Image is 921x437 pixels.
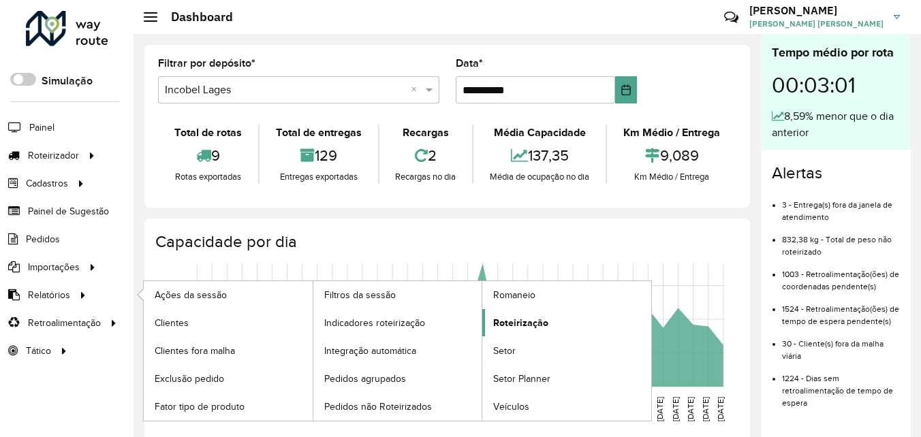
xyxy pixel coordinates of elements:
text: [DATE] [701,397,710,421]
text: [DATE] [505,397,514,421]
text: [DATE] [445,397,454,421]
div: Recargas no dia [383,170,469,184]
text: [DATE] [204,397,213,421]
span: Retroalimentação [28,316,101,330]
a: Pedidos agrupados [313,365,482,392]
a: Setor Planner [482,365,651,392]
text: [DATE] [219,397,228,421]
a: Clientes fora malha [144,337,313,364]
span: Indicadores roteirização [324,316,425,330]
span: Roteirizador [28,148,79,163]
text: [DATE] [671,397,680,421]
div: Recargas [383,125,469,141]
h4: Capacidade por dia [155,232,736,252]
span: Clientes [155,316,189,330]
text: [DATE] [280,397,289,421]
span: Roteirização [493,316,548,330]
div: 129 [263,141,375,170]
div: 9,089 [610,141,733,170]
a: Contato Rápido [717,3,746,32]
text: [DATE] [595,397,604,421]
div: Críticas? Dúvidas? Elogios? Sugestões? Entre em contato conosco! [561,4,704,41]
a: Setor [482,337,651,364]
text: [DATE] [716,397,725,421]
a: Fator tipo de produto [144,393,313,420]
text: [DATE] [610,397,619,421]
span: Clear all [411,82,422,98]
span: Fator tipo de produto [155,400,245,414]
span: Pedidos não Roteirizados [324,400,432,414]
text: [DATE] [370,397,379,421]
div: Rotas exportadas [161,170,255,184]
a: Indicadores roteirização [313,309,482,336]
span: [PERSON_NAME] [PERSON_NAME] [749,18,884,30]
text: [DATE] [189,397,198,421]
text: [DATE] [430,397,439,421]
text: [DATE] [655,397,664,421]
div: Entregas exportadas [263,170,375,184]
span: Importações [28,260,80,274]
text: [DATE] [234,397,243,421]
div: 00:03:01 [772,62,900,108]
label: Data [456,55,483,71]
div: 2 [383,141,469,170]
span: Painel [29,120,54,135]
text: [DATE] [535,397,544,421]
text: [DATE] [400,397,409,421]
text: [DATE] [475,397,484,421]
span: Painel de Sugestão [28,204,109,218]
a: Clientes [144,309,313,336]
text: [DATE] [250,397,259,421]
li: 3 - Entrega(s) fora da janela de atendimento [782,189,900,223]
span: Cadastros [26,176,68,191]
text: [DATE] [550,397,559,421]
a: Integração automática [313,337,482,364]
span: Ações da sessão [155,288,227,302]
li: 30 - Cliente(s) fora da malha viária [782,327,900,362]
button: Choose Date [615,76,638,103]
li: 832,38 kg - Total de peso não roteirizado [782,223,900,258]
a: Filtros da sessão [313,281,482,308]
div: Km Médio / Entrega [610,170,733,184]
h3: [PERSON_NAME] [749,4,884,17]
div: Km Médio / Entrega [610,125,733,141]
span: Integração automática [324,344,416,358]
div: Total de entregas [263,125,375,141]
div: Média Capacidade [477,125,602,141]
text: [DATE] [520,397,529,421]
div: 8,59% menor que o dia anterior [772,108,900,141]
h4: Alertas [772,163,900,183]
text: [DATE] [640,397,649,421]
span: Tático [26,344,51,358]
a: Romaneio [482,281,651,308]
text: [DATE] [580,397,589,421]
text: [DATE] [625,397,634,421]
text: [DATE] [385,397,394,421]
li: 1003 - Retroalimentação(ões) de coordenadas pendente(s) [782,258,900,293]
text: [DATE] [295,397,304,421]
span: Clientes fora malha [155,344,235,358]
a: Ações da sessão [144,281,313,308]
div: Tempo médio por rota [772,44,900,62]
label: Filtrar por depósito [158,55,255,71]
a: Exclusão pedido [144,365,313,392]
text: [DATE] [310,397,319,421]
text: [DATE] [265,397,274,421]
label: Simulação [42,73,93,89]
div: Média de ocupação no dia [477,170,602,184]
a: Pedidos não Roteirizados [313,393,482,420]
text: [DATE] [355,397,364,421]
text: [DATE] [325,397,334,421]
span: Setor [493,344,516,358]
text: [DATE] [565,397,574,421]
span: Pedidos [26,232,60,246]
span: Setor Planner [493,372,550,386]
text: [DATE] [340,397,349,421]
li: 1524 - Retroalimentação(ões) de tempo de espera pendente(s) [782,293,900,327]
span: Exclusão pedido [155,372,224,386]
span: Relatórios [28,288,70,302]
text: [DATE] [490,397,499,421]
h2: Dashboard [157,10,233,25]
text: [DATE] [415,397,424,421]
div: Total de rotas [161,125,255,141]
